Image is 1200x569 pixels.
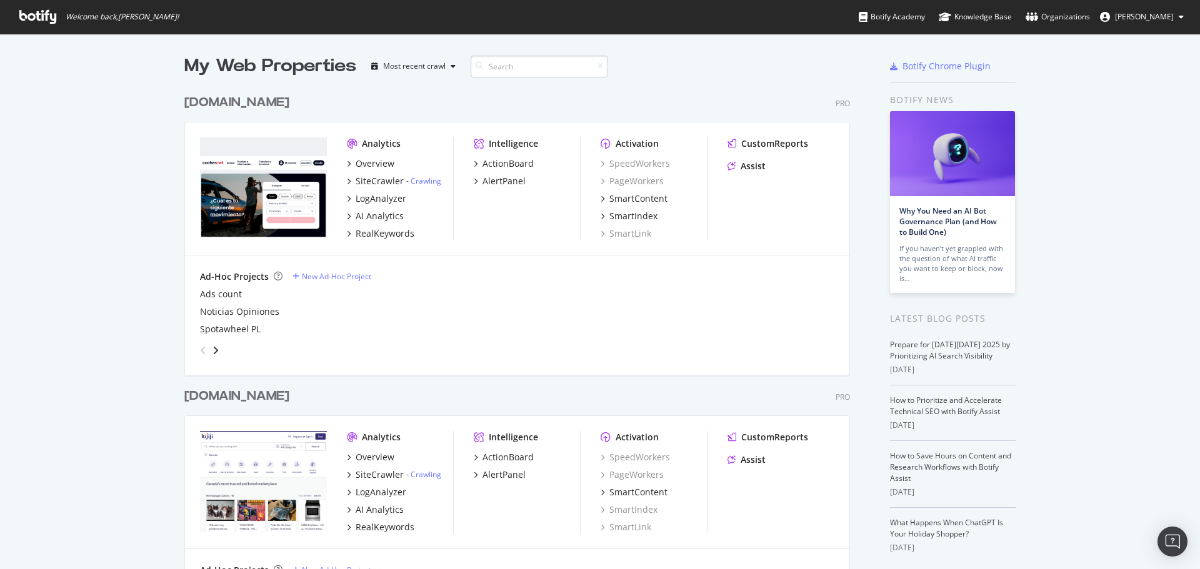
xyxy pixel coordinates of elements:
div: Latest Blog Posts [890,312,1016,325]
div: LogAnalyzer [356,192,406,205]
a: Overview [347,451,394,463]
div: Activation [616,137,659,150]
a: Ads count [200,288,242,300]
div: Overview [356,451,394,463]
div: Assist [741,160,766,172]
div: New Ad-Hoc Project [302,271,371,282]
a: RealKeywords [347,227,414,240]
div: ActionBoard [482,451,534,463]
span: Matthieu Feru [1115,11,1174,22]
a: Crawling [411,176,441,186]
div: SiteCrawler [356,468,404,481]
a: How to Prioritize and Accelerate Technical SEO with Botify Assist [890,395,1002,417]
a: Crawling [411,469,441,480]
a: SpeedWorkers [601,451,670,463]
div: Intelligence [489,137,538,150]
a: SmartContent [601,486,667,498]
a: What Happens When ChatGPT Is Your Holiday Shopper? [890,517,1003,539]
a: LogAnalyzer [347,486,406,498]
div: Pro [836,98,850,109]
a: LogAnalyzer [347,192,406,205]
div: Pro [836,392,850,402]
div: SmartContent [609,192,667,205]
div: CustomReports [741,137,808,150]
a: Prepare for [DATE][DATE] 2025 by Prioritizing AI Search Visibility [890,339,1010,361]
div: AI Analytics [356,210,404,222]
a: CustomReports [727,431,808,443]
div: CustomReports [741,431,808,443]
div: Botify news [890,93,1016,107]
div: Assist [741,453,766,466]
div: LogAnalyzer [356,486,406,498]
img: Why You Need an AI Bot Governance Plan (and How to Build One) [890,111,1015,196]
a: Overview [347,157,394,170]
div: Intelligence [489,431,538,443]
a: Botify Chrome Plugin [890,60,991,72]
div: Overview [356,157,394,170]
div: If you haven’t yet grappled with the question of what AI traffic you want to keep or block, now is… [899,244,1006,284]
a: [DOMAIN_NAME] [184,94,294,112]
div: Knowledge Base [939,11,1012,23]
div: [DATE] [890,487,1016,498]
div: [DATE] [890,420,1016,431]
a: SmartContent [601,192,667,205]
div: Botify Academy [859,11,925,23]
div: AI Analytics [356,503,404,516]
a: AlertPanel [474,175,526,187]
div: Open Intercom Messenger [1157,527,1187,557]
a: PageWorkers [601,175,664,187]
div: ActionBoard [482,157,534,170]
a: ActionBoard [474,157,534,170]
div: [DOMAIN_NAME] [184,387,289,405]
button: [PERSON_NAME] [1090,7,1194,27]
a: AlertPanel [474,468,526,481]
img: kijiji.ca [200,431,327,532]
div: My Web Properties [184,54,356,79]
div: Most recent crawl [383,62,446,70]
div: Botify Chrome Plugin [902,60,991,72]
a: AI Analytics [347,210,404,222]
a: Assist [727,160,766,172]
span: Welcome back, [PERSON_NAME] ! [66,12,179,22]
div: SmartContent [609,486,667,498]
div: [DATE] [890,364,1016,375]
a: Spotawheel PL [200,323,261,335]
img: coches.net [200,137,327,239]
a: [DOMAIN_NAME] [184,387,294,405]
button: Most recent crawl [366,56,461,76]
div: [DATE] [890,542,1016,553]
div: Analytics [362,431,401,443]
a: SmartLink [601,227,651,240]
div: - [406,469,441,480]
div: AlertPanel [482,468,526,481]
div: SmartIndex [609,210,657,222]
div: SiteCrawler [356,175,404,187]
a: SmartIndex [601,503,657,516]
a: How to Save Hours on Content and Research Workflows with Botify Assist [890,450,1011,483]
div: Ad-Hoc Projects [200,270,269,283]
a: New Ad-Hoc Project [292,271,371,282]
input: Search [471,56,608,77]
a: AI Analytics [347,503,404,516]
a: Noticias Opiniones [200,305,279,318]
div: - [406,176,441,186]
div: angle-right [211,344,220,357]
div: Activation [616,431,659,443]
a: SiteCrawler- Crawling [347,175,441,187]
a: SmartIndex [601,210,657,222]
a: SmartLink [601,521,651,533]
div: [DOMAIN_NAME] [184,94,289,112]
div: angle-left [195,340,211,360]
a: ActionBoard [474,451,534,463]
a: PageWorkers [601,468,664,481]
a: Assist [727,453,766,466]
